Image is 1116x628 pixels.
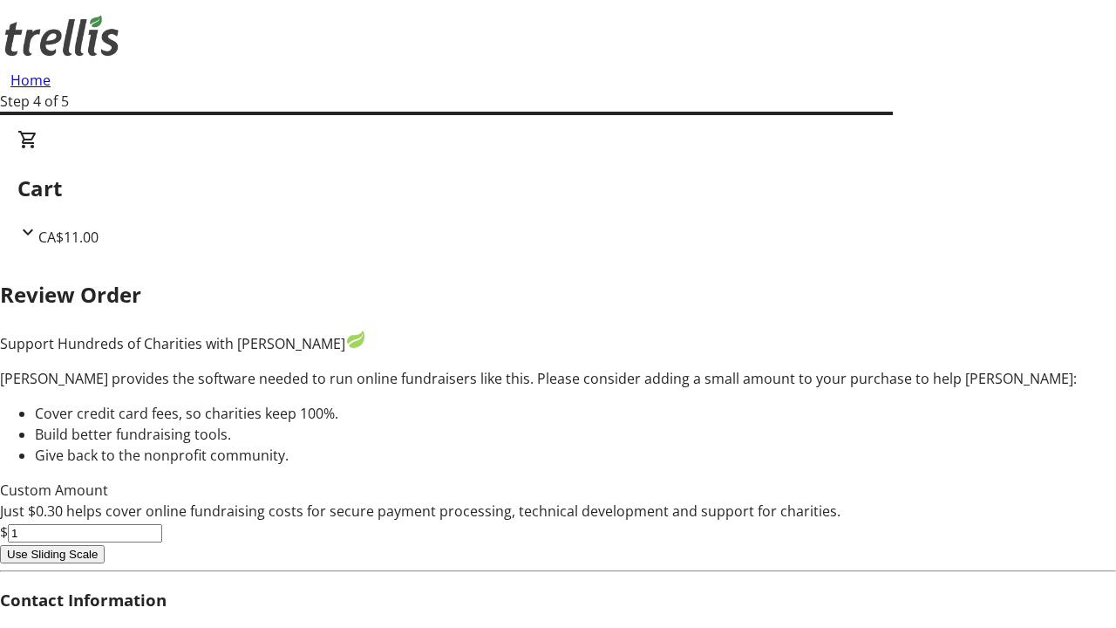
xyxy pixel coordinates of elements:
div: CartCA$11.00 [17,129,1099,248]
span: CA$11.00 [38,228,99,247]
h2: Cart [17,173,1099,204]
li: Build better fundraising tools. [35,424,1116,445]
li: Cover credit card fees, so charities keep 100%. [35,403,1116,424]
li: Give back to the nonprofit community. [35,445,1116,466]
